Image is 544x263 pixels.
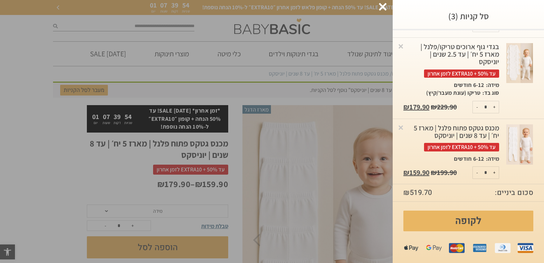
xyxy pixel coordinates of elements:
[484,81,499,89] dt: מידה:
[397,124,404,131] a: Remove this item
[431,102,457,112] bdi: 229.90
[490,101,499,113] button: +
[454,81,484,89] p: 6-12 חודשים
[490,167,499,179] button: +
[424,143,499,151] span: עד 50% + EXTRA10 לזמן אחרון
[403,240,419,256] img: apple%20pay.png
[454,155,484,163] p: 6-12 חודשים
[431,168,457,177] bdi: 199.90
[403,124,499,151] div: מכנס גטקס פתוח פלנל | מארז 5 יח׳ | עד 8 שנים | יוניסקס
[403,11,533,22] h3: סל קניות (3)
[426,89,481,97] p: טריקו (עונת מעבר/קיץ)
[495,240,511,256] img: diners.png
[472,240,487,256] img: amex.png
[484,155,499,163] dt: מידה:
[424,69,499,78] span: עד 50% + EXTRA10 לזמן אחרון
[506,43,533,83] a: מכנס גטקס פתוח פלנל | מארז 5 יח׳ | עד 8 שנים | יוניסקס
[426,240,442,256] img: gpay.png
[431,102,437,112] span: ₪
[481,89,499,97] dt: סוג בד:
[403,43,499,78] div: בגדי גוף ארוכים טריקו/פלנל | מארז 5 יח׳ | עד 2.5 שנים | יוניסקס
[506,43,533,83] img: מכנס גטקס פתוח פלנל | מארז 5 יח׳ | עד 8 שנים | יוניסקס
[473,167,482,179] button: -
[506,124,533,165] a: מכנס גטקס פתוח פלנל | מארז 5 יח׳ | עד 8 שנים | יוניסקס
[403,168,429,177] bdi: 159.90
[403,43,499,81] a: בגדי גוף ארוכים טריקו/פלנל | מארז 5 יח׳ | עד 2.5 שנים | יוניסקסעד 50% + EXTRA10 לזמן אחרון
[473,101,482,113] button: -
[403,102,409,112] span: ₪
[506,124,533,165] img: מכנס גטקס פתוח פלנל | מארז 5 יח׳ | עד 8 שנים | יוניסקס
[495,188,533,198] strong: סכום ביניים:
[449,240,465,256] img: mastercard.png
[478,167,493,179] input: כמות המוצר
[403,102,429,112] bdi: 179.90
[397,42,404,50] a: Remove this item
[403,124,499,155] a: מכנס גטקס פתוח פלנל | מארז 5 יח׳ | עד 8 שנים | יוניסקסעד 50% + EXTRA10 לזמן אחרון
[403,168,409,177] span: ₪
[403,211,533,231] a: לקופה
[478,101,493,113] input: כמות המוצר
[403,187,410,198] span: ₪
[403,187,432,198] bdi: 519.70
[431,168,437,177] span: ₪
[518,240,533,256] img: visa.png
